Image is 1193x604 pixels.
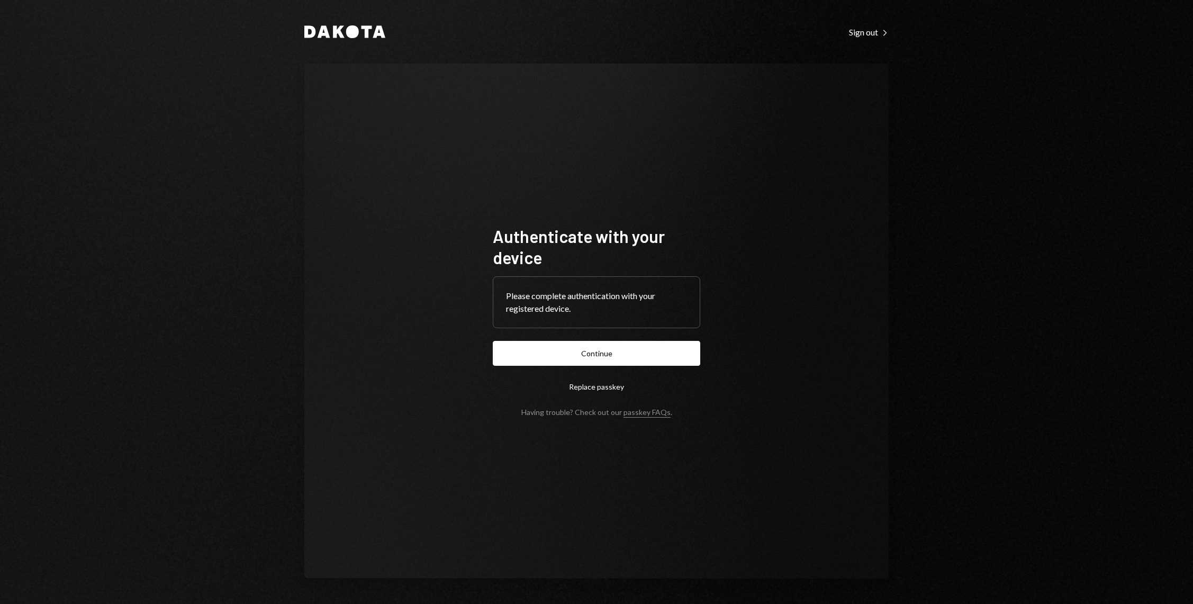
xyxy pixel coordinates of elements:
[493,341,700,366] button: Continue
[493,374,700,399] button: Replace passkey
[849,26,889,38] a: Sign out
[623,408,671,418] a: passkey FAQs
[506,290,687,315] div: Please complete authentication with your registered device.
[521,408,672,417] div: Having trouble? Check out our .
[493,226,700,268] h1: Authenticate with your device
[849,27,889,38] div: Sign out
